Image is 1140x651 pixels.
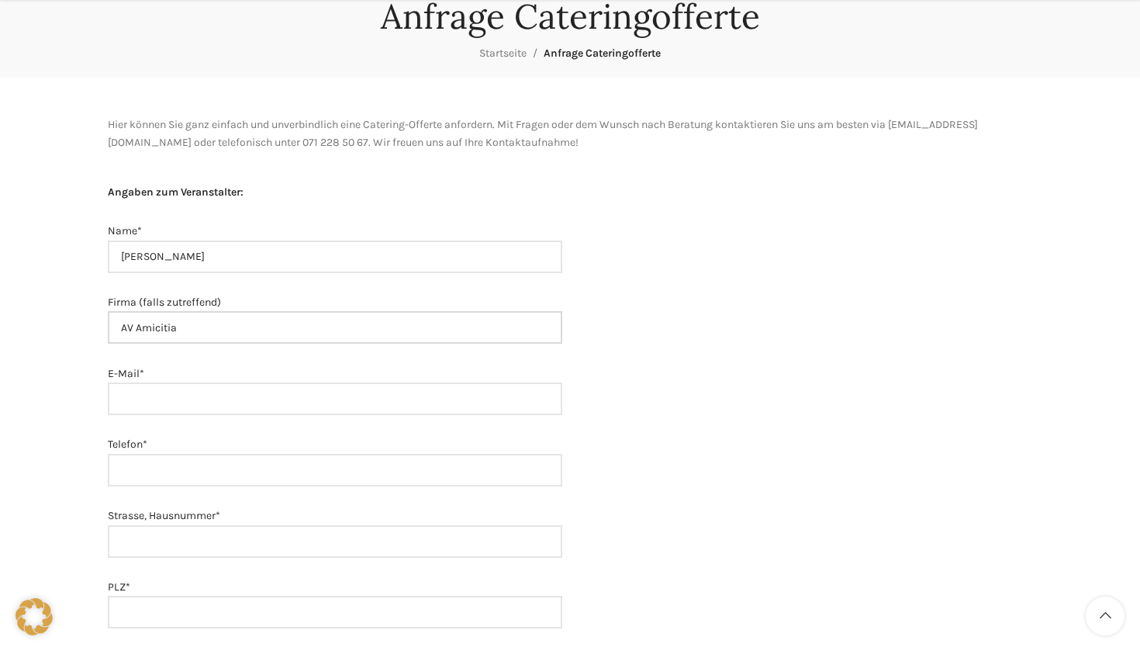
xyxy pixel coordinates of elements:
[108,223,562,272] label: Name*
[108,436,562,486] label: Telefon*
[108,294,562,344] label: Firma (falls zutreffend)
[108,116,1032,151] p: Hier können Sie ganz einfach und unverbindlich eine Catering-Offerte anfordern. Mit Fragen oder d...
[108,185,244,199] strong: Angaben zum Veranstalter:
[544,47,661,60] span: Anfrage Cateringofferte
[108,454,562,487] input: Telefon*
[108,525,562,558] input: Strasse, Hausnummer*
[1086,597,1124,635] a: Scroll to top button
[108,311,562,344] input: Firma (falls zutreffend)
[108,241,562,273] input: Name*
[108,383,562,415] input: E-Mail*
[108,365,562,415] label: E-Mail*
[479,47,527,60] a: Startseite
[108,507,562,557] label: Strasse, Hausnummer*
